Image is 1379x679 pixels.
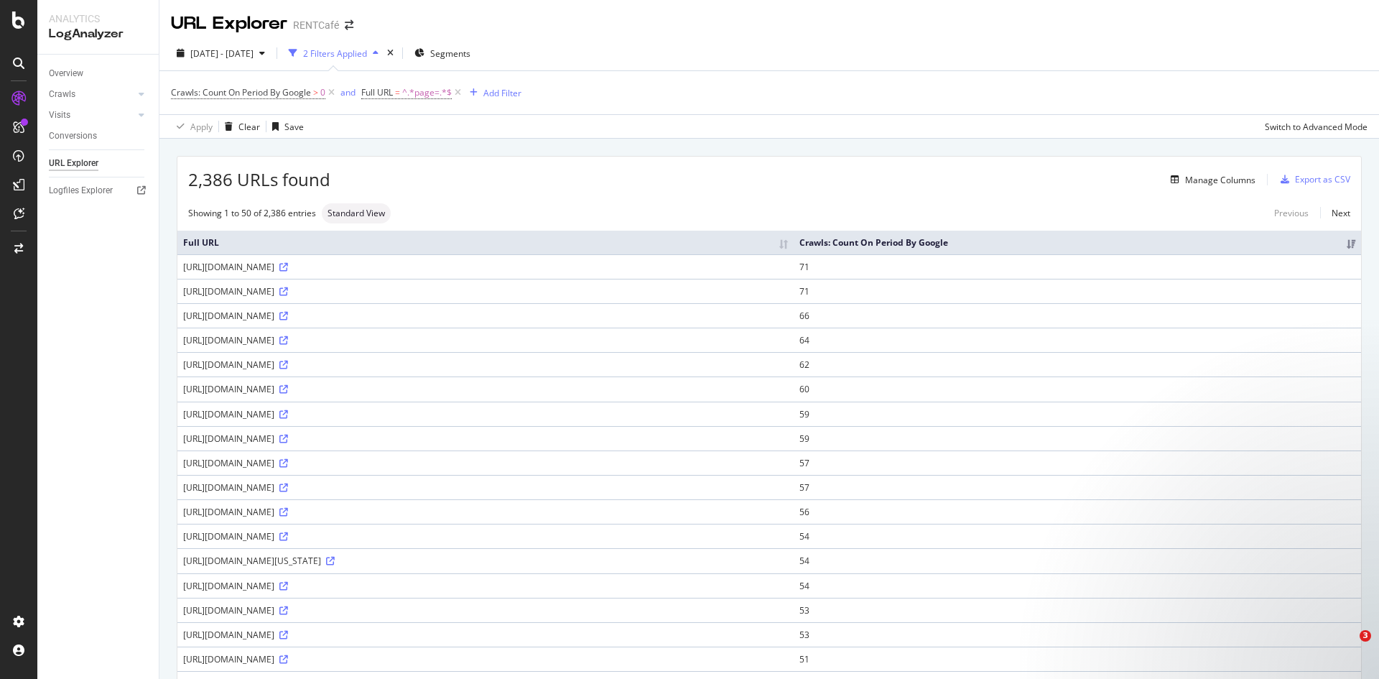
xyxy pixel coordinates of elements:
div: Showing 1 to 50 of 2,386 entries [188,207,316,219]
div: [URL][DOMAIN_NAME] [183,481,788,494]
div: URL Explorer [49,156,98,171]
button: Export as CSV [1275,168,1350,191]
div: [URL][DOMAIN_NAME] [183,433,788,445]
div: [URL][DOMAIN_NAME] [183,285,788,297]
button: Save [266,115,304,138]
span: [DATE] - [DATE] [190,47,254,60]
button: Apply [171,115,213,138]
span: 3 [1360,630,1371,642]
td: 56 [794,499,1361,524]
td: 57 [794,475,1361,499]
td: 59 [794,402,1361,426]
button: Switch to Advanced Mode [1259,115,1368,138]
div: [URL][DOMAIN_NAME] [183,457,788,469]
td: 71 [794,254,1361,279]
iframe: Intercom live chat [1330,630,1365,665]
div: URL Explorer [171,11,287,36]
div: RENTCafé [293,18,339,32]
span: Segments [430,47,470,60]
td: 66 [794,303,1361,328]
span: > [313,86,318,98]
div: Switch to Advanced Mode [1265,121,1368,133]
div: [URL][DOMAIN_NAME] [183,383,788,395]
div: [URL][DOMAIN_NAME] [183,261,788,273]
span: = [395,86,400,98]
button: and [340,86,356,99]
span: ^.*page=.*$ [402,83,452,103]
span: Standard View [328,209,385,218]
td: 54 [794,573,1361,598]
th: Crawls: Count On Period By Google: activate to sort column ascending [794,231,1361,254]
div: [URL][DOMAIN_NAME] [183,653,788,665]
div: [URL][DOMAIN_NAME] [183,310,788,322]
td: 51 [794,647,1361,671]
td: 59 [794,426,1361,451]
td: 53 [794,622,1361,647]
div: [URL][DOMAIN_NAME] [183,334,788,346]
a: Next [1320,203,1350,223]
div: arrow-right-arrow-left [345,20,353,30]
span: Crawls: Count On Period By Google [171,86,311,98]
div: Visits [49,108,70,123]
div: [URL][DOMAIN_NAME][US_STATE] [183,555,788,567]
div: Clear [238,121,260,133]
button: 2 Filters Applied [283,42,384,65]
div: and [340,86,356,98]
div: neutral label [322,203,391,223]
div: Add Filter [483,87,521,99]
td: 54 [794,524,1361,548]
div: [URL][DOMAIN_NAME] [183,530,788,542]
a: Conversions [49,129,149,144]
button: Manage Columns [1165,171,1255,188]
div: Logfiles Explorer [49,183,113,198]
td: 53 [794,598,1361,622]
div: Save [284,121,304,133]
div: Conversions [49,129,97,144]
td: 71 [794,279,1361,303]
th: Full URL: activate to sort column ascending [177,231,794,254]
div: [URL][DOMAIN_NAME] [183,506,788,518]
a: Logfiles Explorer [49,183,149,198]
a: URL Explorer [49,156,149,171]
a: Visits [49,108,134,123]
span: Full URL [361,86,393,98]
div: [URL][DOMAIN_NAME] [183,629,788,641]
div: Export as CSV [1295,173,1350,185]
div: Analytics [49,11,147,26]
div: [URL][DOMAIN_NAME] [183,604,788,616]
div: LogAnalyzer [49,26,147,42]
div: Overview [49,66,83,81]
div: [URL][DOMAIN_NAME] [183,408,788,420]
div: times [384,46,396,60]
div: Manage Columns [1185,174,1255,186]
button: Clear [219,115,260,138]
button: [DATE] - [DATE] [171,42,271,65]
div: [URL][DOMAIN_NAME] [183,359,788,371]
div: 2 Filters Applied [303,47,367,60]
div: Apply [190,121,213,133]
span: 2,386 URLs found [188,167,330,192]
a: Overview [49,66,149,81]
td: 64 [794,328,1361,352]
td: 54 [794,548,1361,573]
div: [URL][DOMAIN_NAME] [183,580,788,592]
button: Segments [409,42,476,65]
button: Add Filter [464,84,521,101]
a: Crawls [49,87,134,102]
span: 0 [320,83,325,103]
td: 60 [794,377,1361,401]
div: Crawls [49,87,75,102]
td: 62 [794,352,1361,377]
td: 57 [794,451,1361,475]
